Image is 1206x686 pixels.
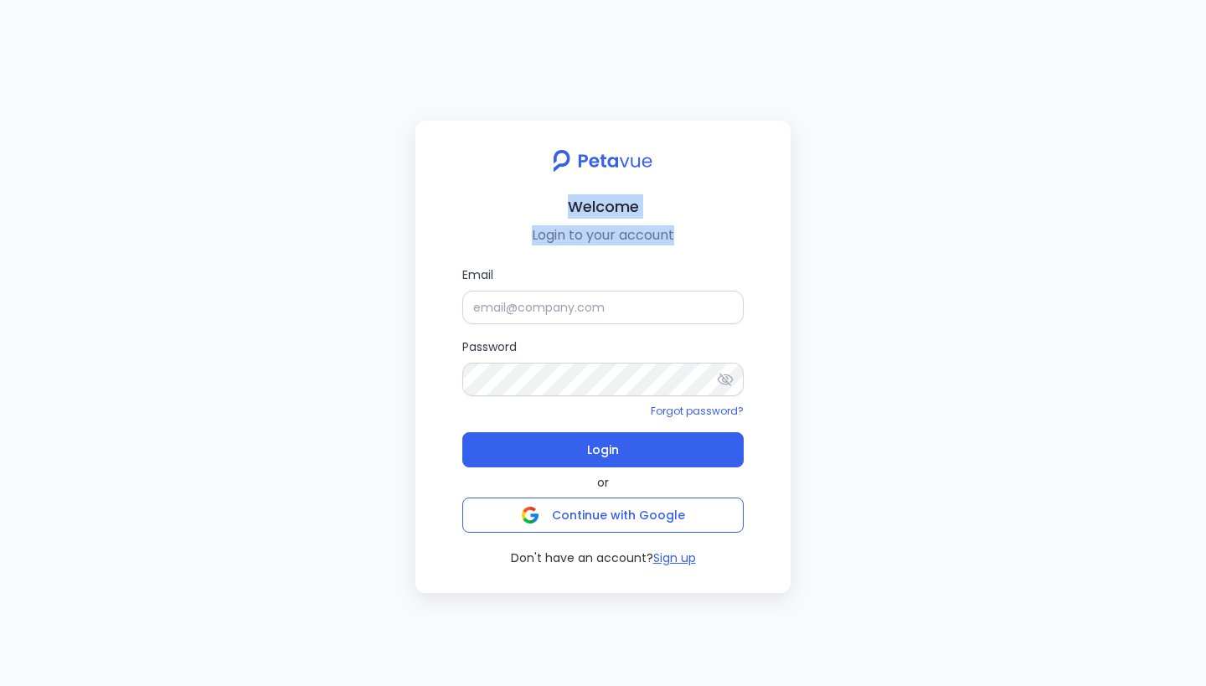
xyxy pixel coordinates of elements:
[653,549,696,566] button: Sign up
[462,363,744,396] input: Password
[462,291,744,324] input: Email
[651,404,744,418] a: Forgot password?
[429,225,777,245] p: Login to your account
[552,507,685,524] span: Continue with Google
[429,194,777,219] h2: Welcome
[462,498,744,533] button: Continue with Google
[511,549,653,566] span: Don't have an account?
[542,141,663,181] img: petavue logo
[597,474,609,491] span: or
[462,338,744,396] label: Password
[462,432,744,467] button: Login
[462,266,744,324] label: Email
[587,438,619,462] span: Login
